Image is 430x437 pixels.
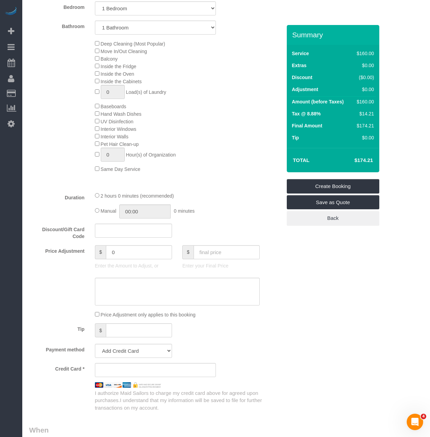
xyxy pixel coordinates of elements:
iframe: Intercom live chat [407,414,423,430]
strong: Total [293,157,310,163]
label: Extras [292,62,307,69]
span: Pet Hair Clean-up [101,141,139,147]
span: $ [95,245,106,259]
p: Enter the Amount to Adjust, or [95,262,172,269]
label: Price Adjustment [24,245,90,254]
span: 0 minutes [174,208,195,214]
span: Load(s) of Laundry [126,89,166,95]
label: Tip [292,134,299,141]
span: Move In/Out Cleaning [101,49,147,54]
p: Enter your Final Price [182,262,260,269]
img: Automaid Logo [4,7,18,16]
input: final price [194,245,260,259]
div: $174.21 [354,122,374,129]
span: Price Adjustment only applies to this booking [101,312,196,317]
span: Deep Cleaning (Most Popular) [101,41,165,47]
span: Inside the Fridge [101,64,136,69]
label: Final Amount [292,122,322,129]
div: $0.00 [354,134,374,141]
a: Save as Quote [287,195,379,210]
span: $ [182,245,194,259]
span: Interior Windows [101,126,136,132]
iframe: Secure card payment input frame [101,367,210,373]
label: Duration [24,192,90,201]
label: Payment method [24,344,90,353]
div: ($0.00) [354,74,374,81]
label: Amount (before Taxes) [292,98,344,105]
div: $0.00 [354,86,374,93]
label: Discount [292,74,312,81]
label: Adjustment [292,86,318,93]
div: $0.00 [354,62,374,69]
h4: $174.21 [334,158,373,163]
span: 4 [421,414,426,419]
img: credit cards [90,382,167,387]
a: Back [287,211,379,225]
label: Discount/Gift Card Code [24,224,90,240]
span: Baseboards [101,104,126,109]
span: Balcony [101,56,118,62]
label: Bathroom [24,21,90,30]
label: Service [292,50,309,57]
label: Bedroom [24,1,90,11]
span: I understand that my information will be saved to file for further transactions on my account. [95,397,262,410]
span: 2 hours 0 minutes (recommended) [101,193,174,199]
div: $160.00 [354,98,374,105]
span: Interior Walls [101,134,128,139]
label: Tax @ 8.88% [292,110,321,117]
span: Hand Wash Dishes [101,111,142,117]
span: Same Day Service [101,166,140,172]
div: $160.00 [354,50,374,57]
label: Credit Card * [24,363,90,372]
label: Tip [24,323,90,333]
span: UV Disinfection [101,119,134,124]
div: I authorize Maid Sailors to charge my credit card above for agreed upon purchases. [90,389,287,411]
span: $ [95,323,106,337]
span: Manual [101,208,116,214]
a: Create Booking [287,179,379,193]
h3: Summary [292,31,376,39]
div: $14.21 [354,110,374,117]
span: Inside the Oven [101,71,134,77]
span: Inside the Cabinets [101,79,142,84]
span: Hour(s) of Organization [126,152,176,158]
